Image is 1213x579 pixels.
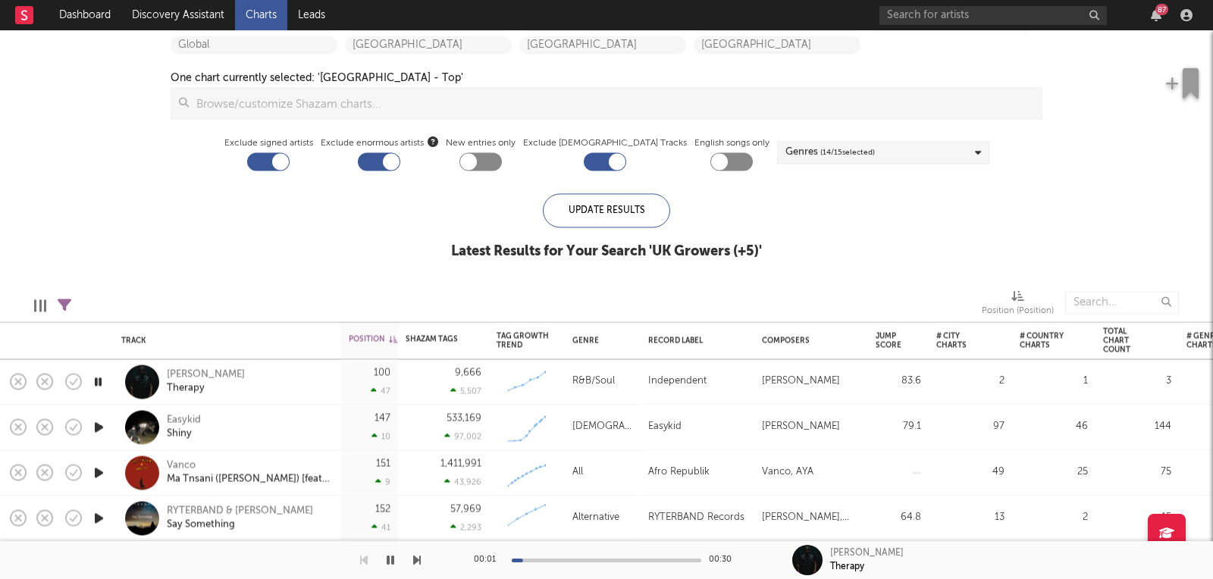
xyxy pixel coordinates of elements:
[1103,373,1171,391] div: 3
[1103,418,1171,437] div: 144
[167,505,313,518] div: RYTERBAND & [PERSON_NAME]
[450,504,481,514] div: 57,969
[519,36,686,54] a: [GEOGRAPHIC_DATA]
[648,464,710,482] div: Afro Republik
[375,504,390,514] div: 152
[936,509,1005,527] div: 13
[167,518,313,532] div: Say Something
[167,368,245,382] div: [PERSON_NAME]
[167,427,201,441] div: Shiny
[345,36,512,54] a: [GEOGRAPHIC_DATA]
[224,134,313,152] label: Exclude signed artists
[830,546,904,560] div: [PERSON_NAME]
[444,431,481,441] div: 97,002
[868,14,1035,32] a: [GEOGRAPHIC_DATA]
[572,509,619,527] div: Alternative
[648,418,682,437] div: Easykid
[451,243,762,261] div: Latest Results for Your Search ' UK Growers (+5) '
[171,36,337,54] a: Global
[440,459,481,468] div: 1,411,991
[762,336,853,345] div: Composers
[820,143,875,161] span: ( 14 / 15 selected)
[543,193,670,227] div: Update Results
[936,331,982,349] div: # City Charts
[762,464,813,482] div: Vanco, AYA
[455,368,481,377] div: 9,666
[572,336,625,345] div: Genre
[1020,509,1088,527] div: 2
[371,386,390,396] div: 47
[167,473,330,487] div: Ma Tnsani ([PERSON_NAME]) [feat. [PERSON_NAME]]
[189,88,1042,118] input: Browse/customize Shazam charts...
[876,509,921,527] div: 64.8
[321,134,438,152] span: Exclude enormous artists
[1020,373,1088,391] div: 1
[830,560,864,574] div: Therapy
[572,418,633,437] div: [DEMOGRAPHIC_DATA]
[428,134,438,149] button: Exclude enormous artists
[374,368,390,377] div: 100
[876,373,921,391] div: 83.6
[167,368,245,396] a: [PERSON_NAME]Therapy
[762,373,840,391] div: [PERSON_NAME]
[879,6,1107,25] input: Search for artists
[371,431,390,441] div: 10
[936,418,1005,437] div: 97
[785,143,875,161] div: Genres
[572,464,583,482] div: All
[58,283,71,327] div: Filters(1 filter active)
[171,69,463,87] div: One chart currently selected: ' [GEOGRAPHIC_DATA] - Top '
[936,373,1005,391] div: 2
[648,336,739,345] div: Record Label
[376,459,390,468] div: 151
[1151,9,1161,21] button: 87
[876,418,921,437] div: 79.1
[474,551,504,569] div: 00:01
[982,283,1054,327] div: Position (Position)
[450,386,481,396] div: 5,507
[167,459,330,487] a: VancoMa Tnsani ([PERSON_NAME]) [feat. [PERSON_NAME]]
[345,14,512,32] a: [GEOGRAPHIC_DATA]
[444,477,481,487] div: 43,926
[167,505,313,532] a: RYTERBAND & [PERSON_NAME]Say Something
[167,414,201,427] div: Easykid
[121,336,326,345] div: Track
[167,382,245,396] div: Therapy
[982,302,1054,321] div: Position (Position)
[375,477,390,487] div: 9
[936,464,1005,482] div: 49
[34,283,46,327] div: Edit Columns
[349,335,397,344] div: Position
[406,335,459,344] div: Shazam Tags
[450,522,481,532] div: 2,293
[876,331,901,349] div: Jump Score
[709,551,739,569] div: 00:30
[523,134,687,152] label: Exclude [DEMOGRAPHIC_DATA] Tracks
[1020,331,1065,349] div: # Country Charts
[1155,4,1168,15] div: 87
[762,509,860,527] div: [PERSON_NAME], [PERSON_NAME], [PERSON_NAME]
[171,14,337,32] a: [GEOGRAPHIC_DATA]
[1103,464,1171,482] div: 75
[497,331,550,349] div: Tag Growth Trend
[572,373,615,391] div: R&B/Soul
[519,14,686,32] a: [GEOGRAPHIC_DATA]
[694,36,860,54] a: [GEOGRAPHIC_DATA]
[1065,291,1179,314] input: Search...
[371,522,390,532] div: 41
[694,134,769,152] label: English songs only
[167,459,330,473] div: Vanco
[375,413,390,423] div: 147
[648,373,707,391] div: Independent
[447,413,481,423] div: 533,169
[694,14,860,32] a: [GEOGRAPHIC_DATA]
[1103,509,1171,527] div: 15
[1020,464,1088,482] div: 25
[762,418,840,437] div: [PERSON_NAME]
[648,509,744,527] div: RYTERBAND Records
[1103,327,1149,354] div: Total Chart Count
[167,414,201,441] a: EasykidShiny
[446,134,516,152] label: New entries only
[1020,418,1088,437] div: 46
